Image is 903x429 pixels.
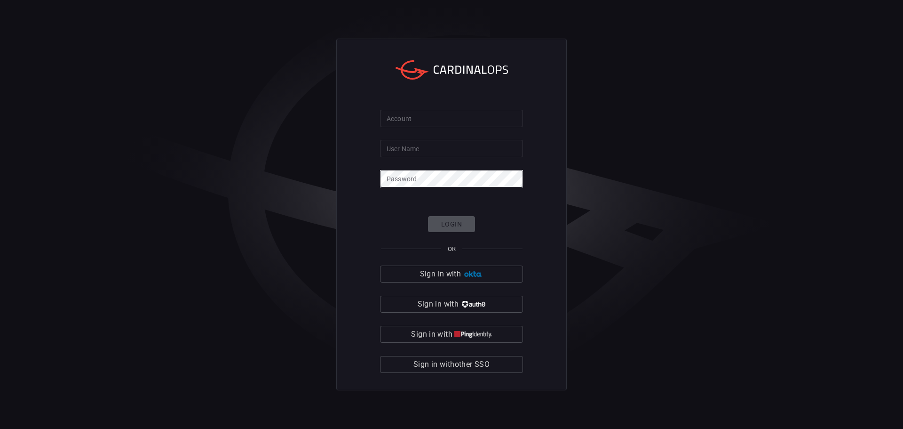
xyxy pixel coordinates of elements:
input: Type your account [380,110,523,127]
button: Sign in with [380,326,523,343]
button: Sign in with [380,266,523,283]
span: Sign in with [420,267,461,281]
input: Type your user name [380,140,523,157]
button: Sign in withother SSO [380,356,523,373]
img: vP8Hhh4KuCH8AavWKdZY7RZgAAAAASUVORK5CYII= [460,301,485,308]
span: OR [448,245,456,252]
span: Sign in with other SSO [413,358,490,371]
img: quu4iresuhQAAAABJRU5ErkJggg== [454,331,492,338]
button: Sign in with [380,296,523,313]
span: Sign in with [411,328,452,341]
span: Sign in with [418,298,459,311]
img: Ad5vKXme8s1CQAAAABJRU5ErkJggg== [463,271,483,278]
